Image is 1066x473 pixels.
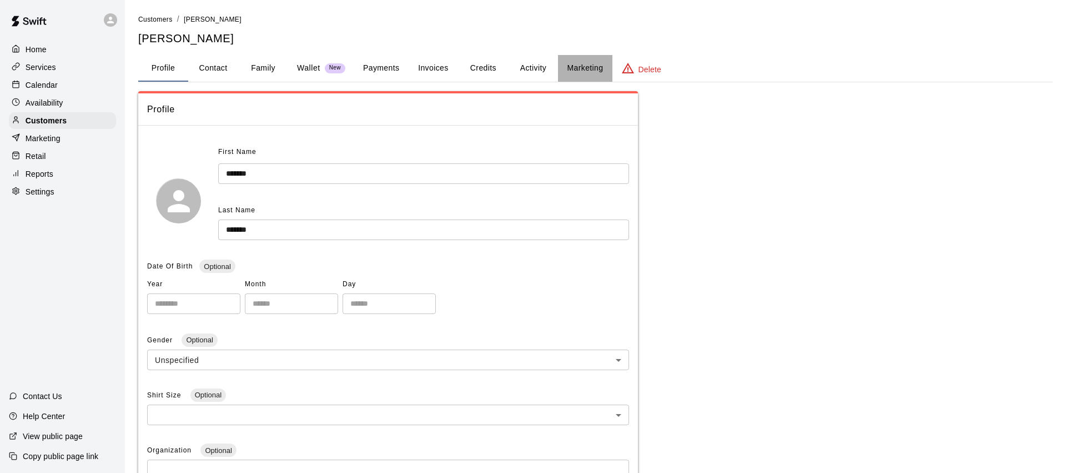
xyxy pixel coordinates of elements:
[23,451,98,462] p: Copy public page link
[26,186,54,197] p: Settings
[147,262,193,270] span: Date Of Birth
[26,168,53,180] p: Reports
[9,112,116,129] a: Customers
[26,115,67,126] p: Customers
[26,62,56,73] p: Services
[138,13,1053,26] nav: breadcrumb
[9,77,116,93] a: Calendar
[218,143,257,161] span: First Name
[138,16,173,23] span: Customers
[147,446,194,454] span: Organization
[354,55,408,82] button: Payments
[138,55,1053,82] div: basic tabs example
[200,446,236,455] span: Optional
[26,79,58,91] p: Calendar
[638,64,661,75] p: Delete
[9,94,116,111] a: Availability
[9,183,116,200] a: Settings
[508,55,558,82] button: Activity
[138,31,1053,46] h5: [PERSON_NAME]
[147,102,629,117] span: Profile
[325,64,345,72] span: New
[26,133,61,144] p: Marketing
[138,55,188,82] button: Profile
[23,411,65,422] p: Help Center
[458,55,508,82] button: Credits
[23,391,62,402] p: Contact Us
[147,336,175,344] span: Gender
[147,276,240,293] span: Year
[26,44,47,55] p: Home
[9,166,116,182] a: Reports
[26,151,46,162] p: Retail
[188,55,238,82] button: Contact
[147,350,629,370] div: Unspecified
[343,276,436,293] span: Day
[138,14,173,23] a: Customers
[245,276,338,293] span: Month
[184,16,242,23] span: [PERSON_NAME]
[297,62,320,74] p: Wallet
[23,431,83,442] p: View public page
[199,262,235,271] span: Optional
[558,55,612,82] button: Marketing
[9,130,116,147] a: Marketing
[177,13,179,25] li: /
[9,41,116,58] a: Home
[408,55,458,82] button: Invoices
[218,206,255,214] span: Last Name
[9,148,116,165] a: Retail
[238,55,288,82] button: Family
[26,97,63,108] p: Availability
[182,336,217,344] span: Optional
[190,391,226,399] span: Optional
[9,59,116,76] a: Services
[147,391,184,399] span: Shirt Size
